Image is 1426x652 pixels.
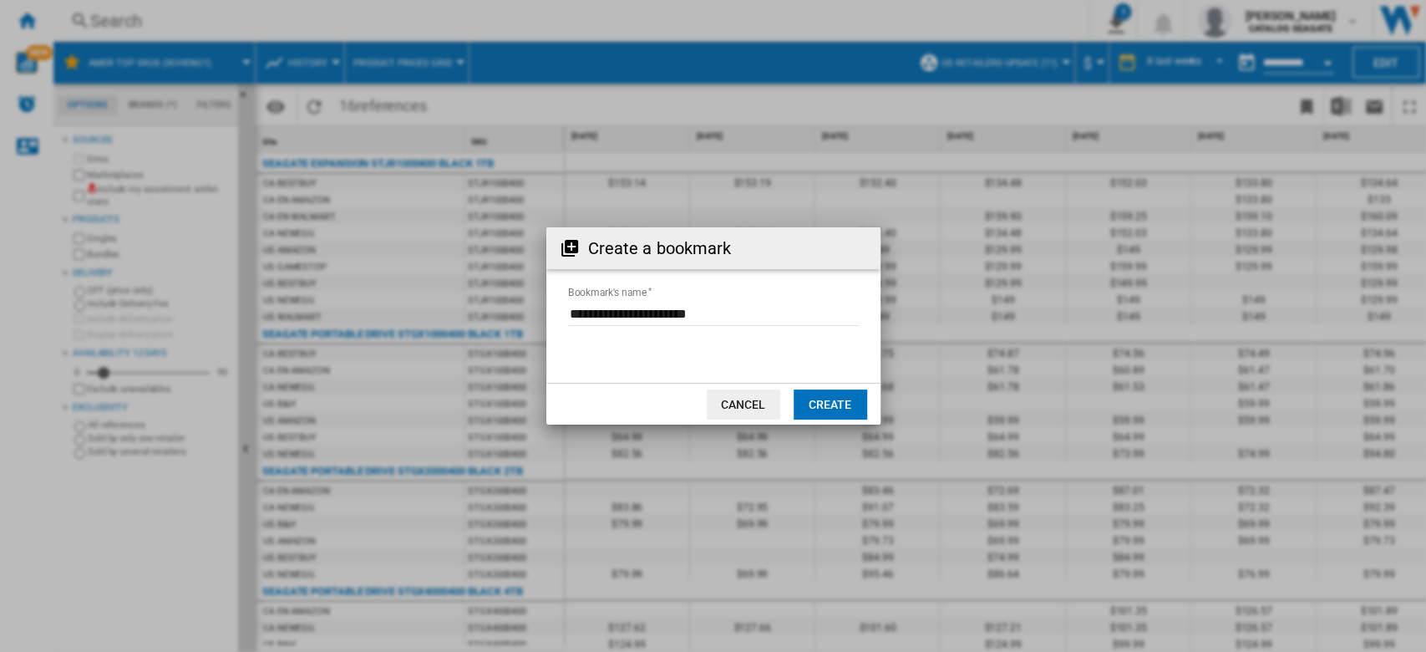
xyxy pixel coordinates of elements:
button: Create [794,390,867,420]
md-dialog: Create a ... [546,227,880,425]
button: Close dialog [840,232,874,265]
button: Cancel [707,390,780,420]
h2: Create a bookmark [588,237,732,260]
md-icon: Close dialog [847,238,867,258]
